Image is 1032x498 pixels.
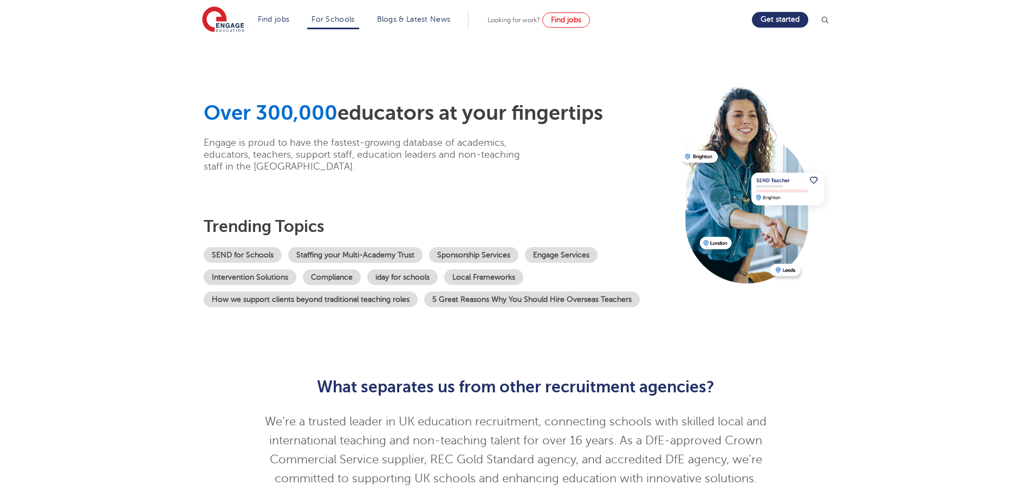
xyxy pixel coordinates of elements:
a: Compliance [303,269,361,285]
a: Blogs & Latest News [377,15,451,23]
a: Find jobs [258,15,290,23]
h1: educators at your fingertips [204,101,674,126]
a: iday for schools [367,269,438,285]
a: Sponsorship Services [429,247,518,263]
a: Intervention Solutions [204,269,296,285]
p: We’re a trusted leader in UK education recruitment, connecting schools with skilled local and int... [250,412,782,488]
img: Engage Education [202,7,244,34]
a: For Schools [311,15,354,23]
a: How we support clients beyond traditional teaching roles [204,292,418,307]
a: Get started [752,12,808,28]
a: 5 Great Reasons Why You Should Hire Overseas Teachers [424,292,640,307]
a: Local Frameworks [444,269,523,285]
a: SEND for Schools [204,247,282,263]
h2: What separates us from other recruitment agencies? [250,378,782,396]
p: Engage is proud to have the fastest-growing database of academics, educators, teachers, support s... [204,137,537,172]
a: Find jobs [542,12,590,28]
a: Staffing your Multi-Academy Trust [288,247,423,263]
span: Looking for work? [488,16,540,24]
span: Find jobs [551,16,581,24]
h3: Trending topics [204,217,674,236]
a: Engage Services [525,247,598,263]
span: Over 300,000 [204,101,337,125]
